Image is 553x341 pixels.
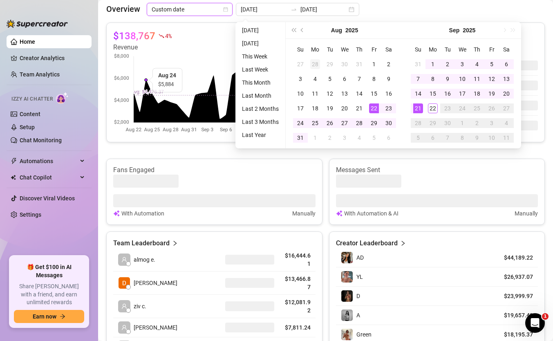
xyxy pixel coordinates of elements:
li: [DATE] [239,38,282,48]
article: $26,937.07 [496,273,533,281]
span: ziv c. [134,302,146,311]
th: Tu [322,42,337,57]
div: 20 [502,89,511,99]
div: 11 [310,89,320,99]
span: 🎁 Get $100 in AI Messages [14,263,84,279]
td: 2025-09-04 [470,57,484,72]
td: 2025-08-27 [337,116,352,130]
th: Tu [440,42,455,57]
td: 2025-10-08 [455,130,470,145]
div: 17 [296,103,305,113]
div: 27 [502,103,511,113]
td: 2025-09-06 [381,130,396,145]
td: 2025-09-27 [499,101,514,116]
td: 2025-08-29 [367,116,381,130]
div: 2 [472,118,482,128]
td: 2025-07-31 [352,57,367,72]
span: to [291,6,297,13]
article: $23,999.97 [496,292,533,300]
div: 21 [354,103,364,113]
li: This Month [239,78,282,87]
div: 3 [296,74,305,84]
td: 2025-09-08 [425,72,440,86]
td: 2025-09-16 [440,86,455,101]
td: 2025-08-08 [367,72,381,86]
button: Previous month (PageUp) [298,22,307,38]
img: logo-BBDzfeDw.svg [7,20,68,28]
div: 16 [384,89,394,99]
th: Sa [499,42,514,57]
div: 1 [428,59,438,69]
td: 2025-08-07 [352,72,367,86]
article: Manually [515,209,538,218]
td: 2025-08-23 [381,101,396,116]
span: Share [PERSON_NAME] with a friend, and earn unlimited rewards [14,283,84,307]
td: 2025-10-04 [499,116,514,130]
span: user [121,257,127,262]
img: AD [341,252,353,263]
td: 2025-09-04 [352,130,367,145]
div: 30 [340,59,349,69]
td: 2025-08-31 [411,57,425,72]
div: 29 [369,118,379,128]
span: Green [356,331,372,338]
td: 2025-08-04 [308,72,322,86]
span: 1 [542,313,549,320]
td: 2025-09-02 [322,130,337,145]
div: 19 [325,103,335,113]
div: 21 [413,103,423,113]
a: Content [20,111,40,117]
td: 2025-10-05 [411,130,425,145]
span: swap-right [291,6,297,13]
div: 17 [457,89,467,99]
a: Chat Monitoring [20,137,62,144]
span: right [400,238,406,248]
div: 3 [457,59,467,69]
td: 2025-09-11 [470,72,484,86]
td: 2025-09-02 [440,57,455,72]
div: 10 [296,89,305,99]
td: 2025-09-24 [455,101,470,116]
td: 2025-08-25 [308,116,322,130]
div: 11 [472,74,482,84]
div: 7 [413,74,423,84]
a: Settings [20,211,41,218]
div: 18 [472,89,482,99]
td: 2025-09-01 [308,130,322,145]
div: 14 [354,89,364,99]
td: 2025-09-22 [425,101,440,116]
input: Start date [241,5,287,14]
div: 26 [325,118,335,128]
div: 26 [487,103,497,113]
button: Choose a month [449,22,460,38]
td: 2025-08-22 [367,101,381,116]
img: Chat Copilot [11,175,16,180]
td: 2025-08-09 [381,72,396,86]
div: 6 [428,133,438,143]
div: 4 [502,118,511,128]
td: 2025-10-11 [499,130,514,145]
td: 2025-09-18 [470,86,484,101]
td: 2025-08-12 [322,86,337,101]
span: 4 % [165,32,171,40]
span: thunderbolt [11,158,17,164]
button: Last year (Control + left) [289,22,298,38]
div: 1 [369,59,379,69]
div: 8 [369,74,379,84]
img: D [341,290,353,302]
div: 6 [384,133,394,143]
td: 2025-10-07 [440,130,455,145]
img: YL [341,271,353,283]
div: 8 [428,74,438,84]
td: 2025-09-21 [411,101,425,116]
td: 2025-09-25 [470,101,484,116]
span: D [356,293,360,299]
span: YL [356,274,363,280]
article: Team Leaderboard [113,238,170,248]
article: $19,657.42 [496,311,533,319]
a: Creator Analytics [20,52,85,65]
img: AI Chatter [56,92,69,104]
td: 2025-09-03 [337,130,352,145]
td: 2025-09-01 [425,57,440,72]
article: Revenue [113,43,171,52]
